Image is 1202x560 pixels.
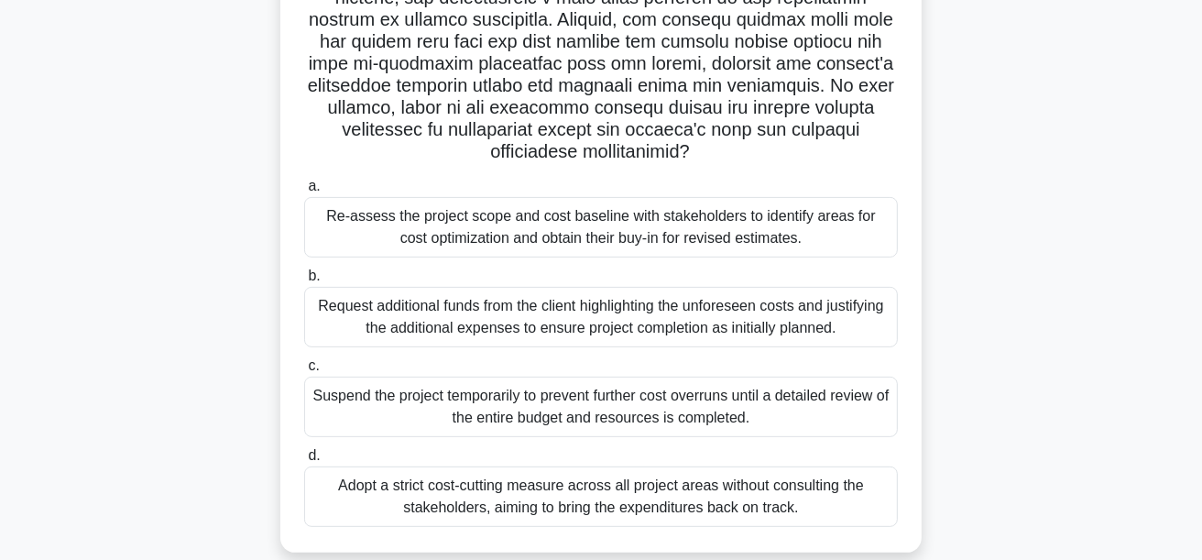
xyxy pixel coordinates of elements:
div: Adopt a strict cost-cutting measure across all project areas without consulting the stakeholders,... [304,467,898,527]
span: b. [308,268,320,283]
span: d. [308,447,320,463]
div: Re-assess the project scope and cost baseline with stakeholders to identify areas for cost optimi... [304,197,898,258]
div: Suspend the project temporarily to prevent further cost overruns until a detailed review of the e... [304,377,898,437]
div: Request additional funds from the client highlighting the unforeseen costs and justifying the add... [304,287,898,347]
span: c. [308,357,319,373]
span: a. [308,178,320,193]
